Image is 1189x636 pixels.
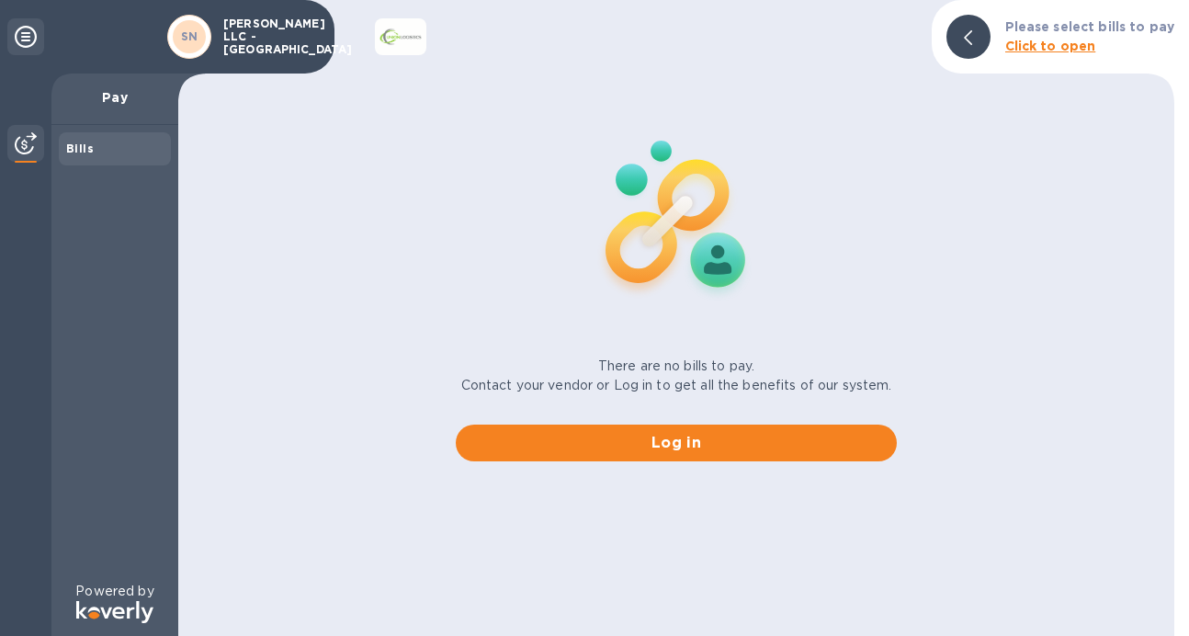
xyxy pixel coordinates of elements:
b: Bills [66,142,94,155]
p: Pay [66,88,164,107]
b: Please select bills to pay [1005,19,1174,34]
button: Log in [456,425,897,461]
b: Click to open [1005,39,1096,53]
b: SN [181,29,198,43]
span: Log in [470,432,882,454]
p: There are no bills to pay. Contact your vendor or Log in to get all the benefits of our system. [461,357,892,395]
p: Powered by [75,582,153,601]
img: Logo [76,601,153,623]
p: [PERSON_NAME] LLC - [GEOGRAPHIC_DATA] [223,17,315,56]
